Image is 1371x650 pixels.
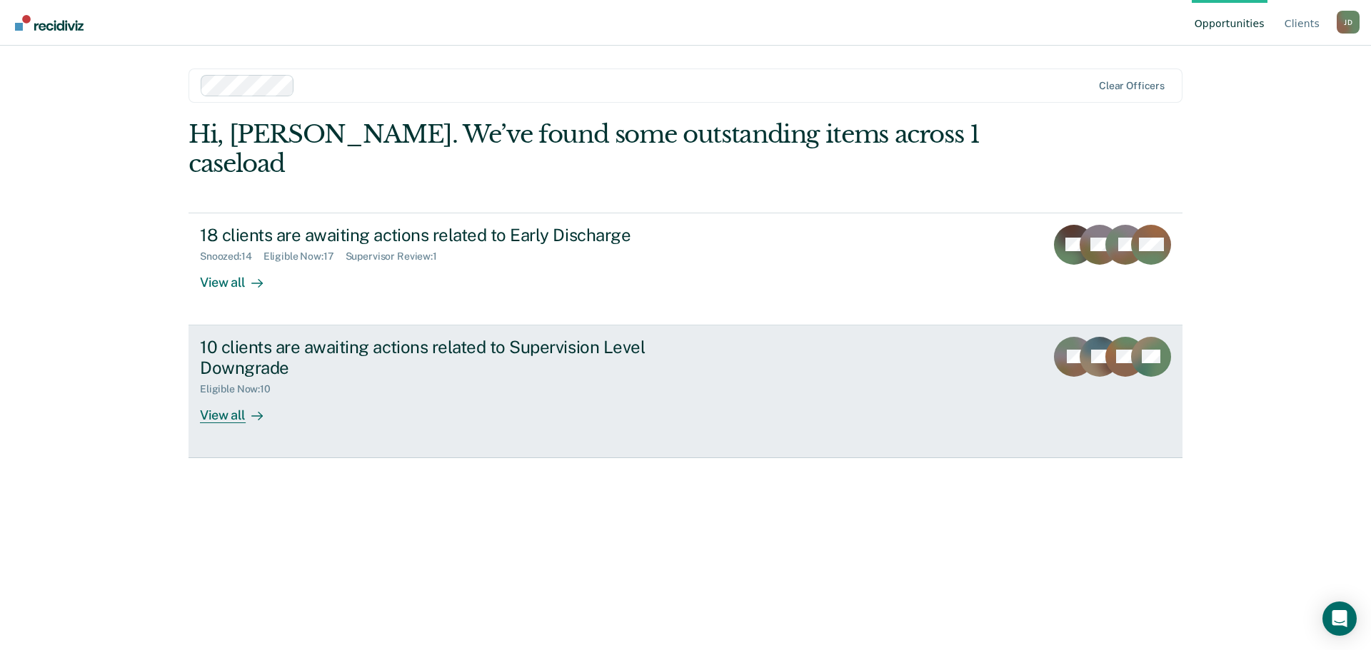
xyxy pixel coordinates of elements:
div: Open Intercom Messenger [1322,601,1357,636]
button: Profile dropdown button [1337,11,1360,34]
div: Eligible Now : 17 [263,250,346,263]
div: View all [200,263,280,290]
img: Recidiviz [15,15,84,31]
a: 10 clients are awaiting actions related to Supervision Level DowngradeEligible Now:10View all [189,325,1182,458]
div: 10 clients are awaiting actions related to Supervision Level Downgrade [200,337,701,378]
a: 18 clients are awaiting actions related to Early DischargeSnoozed:14Eligible Now:17Supervisor Rev... [189,213,1182,325]
div: 18 clients are awaiting actions related to Early Discharge [200,225,701,245]
div: J D [1337,11,1360,34]
div: Snoozed : 14 [200,250,263,263]
div: Eligible Now : 10 [200,383,282,395]
div: View all [200,395,280,423]
div: Supervisor Review : 1 [346,250,448,263]
div: Hi, [PERSON_NAME]. We’ve found some outstanding items across 1 caseload [189,120,984,178]
div: Clear officers [1099,80,1165,92]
